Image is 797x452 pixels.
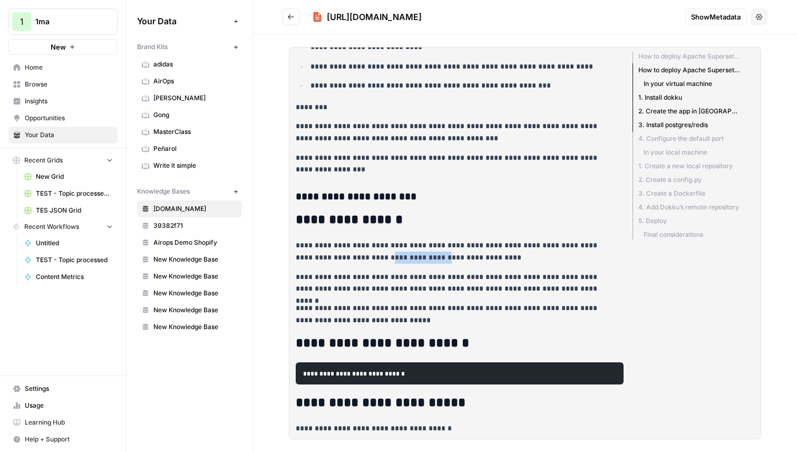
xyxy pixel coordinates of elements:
[25,435,113,444] span: Help + Support
[691,12,741,22] span: Show Metadata
[153,76,237,86] span: AirOps
[8,8,118,35] button: Workspace: 1ma
[8,397,118,414] a: Usage
[20,15,24,28] span: 1
[20,202,118,219] a: TES JSON Grid
[153,322,237,332] span: New Knowledge Base
[137,234,242,251] a: Airops Demo Shopify
[633,104,740,118] li: 2. Create the app in [GEOGRAPHIC_DATA]
[25,80,113,89] span: Browse
[685,8,746,25] button: ShowMetadata
[25,113,113,123] span: Opportunities
[153,161,237,170] span: Write it simple
[36,172,113,181] span: New Grid
[153,127,237,137] span: MasterClass
[36,255,113,265] span: TEST - Topic processed
[137,200,242,217] a: [DOMAIN_NAME]
[153,221,237,230] span: 39382f71
[137,56,242,73] a: adidas
[137,187,190,196] span: Knowledge Bases
[137,123,242,140] a: MasterClass
[137,140,242,157] a: Peñarol
[327,11,422,23] div: [URL][DOMAIN_NAME]
[137,319,242,335] a: New Knowledge Base
[25,401,113,410] span: Usage
[8,127,118,143] a: Your Data
[153,204,237,214] span: [DOMAIN_NAME]
[137,73,242,90] a: AirOps
[137,302,242,319] a: New Knowledge Base
[51,42,66,52] span: New
[153,238,237,247] span: Airops Demo Shopify
[20,252,118,268] a: TEST - Topic processed
[20,168,118,185] a: New Grid
[25,97,113,106] span: Insights
[633,118,740,132] li: 3. Install postgres/redis
[137,90,242,107] a: [PERSON_NAME]
[137,15,229,27] span: Your Data
[137,157,242,174] a: Write it simple
[153,60,237,69] span: adidas
[20,235,118,252] a: Untitled
[283,8,299,25] button: Go back
[36,272,113,282] span: Content Metrics
[137,107,242,123] a: Gong
[153,144,237,153] span: Peñarol
[8,93,118,110] a: Insights
[633,52,740,63] li: How to deploy Apache Superset with Dokku?
[8,414,118,431] a: Learning Hub
[8,59,118,76] a: Home
[24,156,63,165] span: Recent Grids
[20,185,118,202] a: TEST - Topic processed Grid
[8,431,118,448] button: Help + Support
[153,305,237,315] span: New Knowledge Base
[633,77,740,91] li: In your virtual machine
[633,187,740,200] li: 3. Create a Dockerfile
[633,173,740,187] li: 2. Create a config.py
[8,152,118,168] button: Recent Grids
[137,42,168,52] span: Brand Kits
[8,110,118,127] a: Opportunities
[36,206,113,215] span: TES JSON Grid
[633,146,740,159] li: In your local machine
[25,63,113,72] span: Home
[137,285,242,302] a: New Knowledge Base
[36,189,113,198] span: TEST - Topic processed Grid
[153,110,237,120] span: Gong
[25,418,113,427] span: Learning Hub
[633,91,740,104] li: 1. Install dokku
[633,63,740,77] li: How to deploy Apache Superset with Dokku?
[633,228,740,239] li: Final considerations
[153,255,237,264] span: New Knowledge Base
[8,380,118,397] a: Settings
[36,238,113,248] span: Untitled
[633,132,740,146] li: 4. Configure the default port
[25,130,113,140] span: Your Data
[137,251,242,268] a: New Knowledge Base
[20,268,118,285] a: Content Metrics
[633,200,740,214] li: 4. Add Dokku’s remote repository
[633,159,740,173] li: 1. Create a new local repository
[8,39,118,55] button: New
[633,214,740,228] li: 5. Deploy
[25,384,113,393] span: Settings
[137,217,242,234] a: 39382f71
[24,222,79,232] span: Recent Workflows
[153,93,237,103] span: [PERSON_NAME]
[8,219,118,235] button: Recent Workflows
[137,268,242,285] a: New Knowledge Base
[153,288,237,298] span: New Knowledge Base
[8,76,118,93] a: Browse
[153,272,237,281] span: New Knowledge Base
[35,16,99,27] span: 1ma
